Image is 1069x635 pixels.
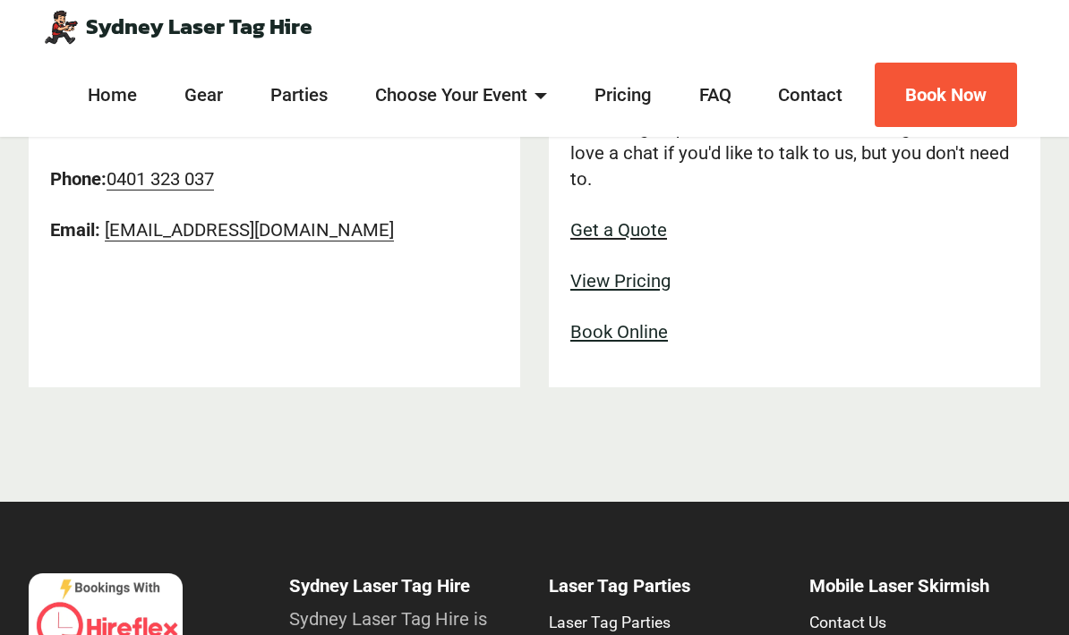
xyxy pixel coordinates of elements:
strong: Laser Tag Parties [549,575,690,597]
a: Get a Quote [570,219,667,241]
p: You can get quotes and book our laser tag online! We love a chat if you'd like to talk to us, but... [570,115,1019,344]
a: Contact Us [809,614,886,631]
a: Parties [265,82,333,107]
strong: Sydney Laser Tag Hire [289,575,470,597]
a: Choose Your Event [370,82,552,107]
a: Pricing [589,82,657,107]
a: Sydney Laser Tag Hire [86,16,312,38]
a: Contact [773,82,848,107]
a: FAQ [693,82,736,107]
a: View Pricing [570,270,671,292]
a: Book Now [875,63,1017,127]
a: Laser Tag Parties [549,614,671,631]
img: Mobile Laser Tag Parties Sydney [43,9,79,45]
a: Home [82,82,142,107]
a: Book Online [570,321,668,343]
a: Gear [179,82,228,107]
strong: Phone: [50,168,107,190]
strong: Mobile Laser Skirmish [809,575,989,597]
strong: Email: [50,219,100,241]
